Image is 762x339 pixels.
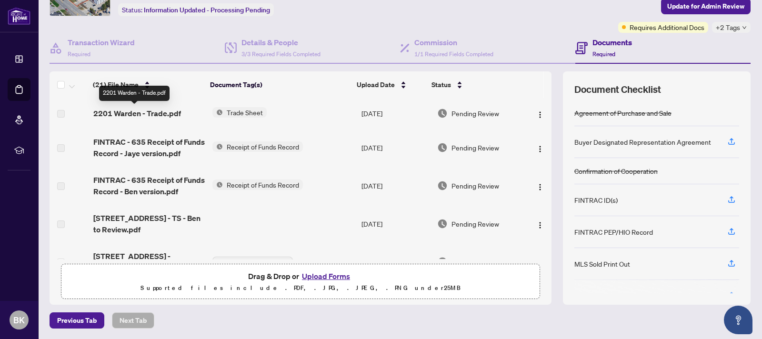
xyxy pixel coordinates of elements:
button: Logo [532,140,548,155]
img: Logo [536,221,544,229]
h4: Documents [592,37,632,48]
span: Requires Additional Docs [630,22,704,32]
img: Status Icon [212,107,223,118]
button: Status IconReceipt of Funds Record [212,179,303,190]
img: Document Status [437,142,448,153]
img: logo [8,7,30,25]
div: FINTRAC PEP/HIO Record [574,227,653,237]
img: Status Icon [212,141,223,152]
td: [DATE] [358,129,433,167]
th: Status [428,71,518,98]
div: 2201 Warden - Trade.pdf [99,86,170,101]
button: Logo [532,178,548,193]
img: Logo [536,145,544,153]
th: (21) File Name [89,71,206,98]
span: 1/1 Required Fields Completed [414,50,493,58]
button: Upload Forms [299,270,353,282]
td: [DATE] [358,243,433,281]
span: Status [431,80,451,90]
th: Document Tag(s) [206,71,353,98]
button: Add a Document Tag [212,257,293,268]
img: Logo [536,111,544,119]
button: Logo [532,106,548,121]
img: Document Status [437,180,448,191]
span: FINTRAC - 635 Receipt of Funds Record - Ben version.pdf [93,174,205,197]
button: Open asap [724,306,752,334]
div: FINTRAC ID(s) [574,195,618,205]
td: [DATE] [358,98,433,129]
span: 3/3 Required Fields Completed [241,50,321,58]
img: Document Status [437,108,448,119]
span: Add a Document Tag [225,259,289,266]
div: Agreement of Purchase and Sale [574,108,672,118]
span: Receipt of Funds Record [223,179,303,190]
span: Pending Review [451,142,499,153]
div: Confirmation of Cooperation [574,166,658,176]
td: [DATE] [358,167,433,205]
img: Document Status [437,257,448,267]
img: Status Icon [212,179,223,190]
span: Required [592,50,615,58]
img: Document Status [437,219,448,229]
span: Upload Date [357,80,395,90]
button: Logo [532,254,548,269]
button: Status IconTrade Sheet [212,107,267,118]
span: Previous Tab [57,313,97,328]
img: Logo [536,183,544,191]
span: Receipt of Funds Record [223,141,303,152]
span: (21) File Name [93,80,139,90]
th: Upload Date [353,71,428,98]
div: Status: [118,3,274,16]
span: Document Checklist [574,83,661,96]
button: Add a Document Tag [212,256,293,269]
span: Trade Sheet [223,107,267,118]
span: FINTRAC - 635 Receipt of Funds Record - Jaye version.pdf [93,136,205,159]
button: Previous Tab [50,312,104,329]
span: down [742,25,747,30]
span: Pending Review [451,180,499,191]
span: BK [13,313,25,327]
h4: Details & People [241,37,321,48]
span: [STREET_ADDRESS] - [PERSON_NAME] to Review.pdf [93,250,205,273]
span: Drag & Drop orUpload FormsSupported files include .PDF, .JPG, .JPEG, .PNG under25MB [61,264,540,299]
span: Pending Review [451,108,499,119]
span: +2 Tags [716,22,740,33]
button: Logo [532,216,548,231]
h4: Transaction Wizard [68,37,135,48]
td: [DATE] [358,205,433,243]
span: [STREET_ADDRESS] - TS - Ben to Review.pdf [93,212,205,235]
span: 2201 Warden - Trade.pdf [93,108,181,119]
h4: Commission [414,37,493,48]
button: Next Tab [112,312,154,329]
span: Pending Review [451,219,499,229]
span: Pending Review [451,257,499,267]
span: Required [68,50,90,58]
div: MLS Sold Print Out [574,259,630,269]
p: Supported files include .PDF, .JPG, .JPEG, .PNG under 25 MB [67,282,534,294]
button: Status IconReceipt of Funds Record [212,141,303,152]
span: Information Updated - Processing Pending [144,6,270,14]
span: Drag & Drop or [248,270,353,282]
div: Buyer Designated Representation Agreement [574,137,711,147]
